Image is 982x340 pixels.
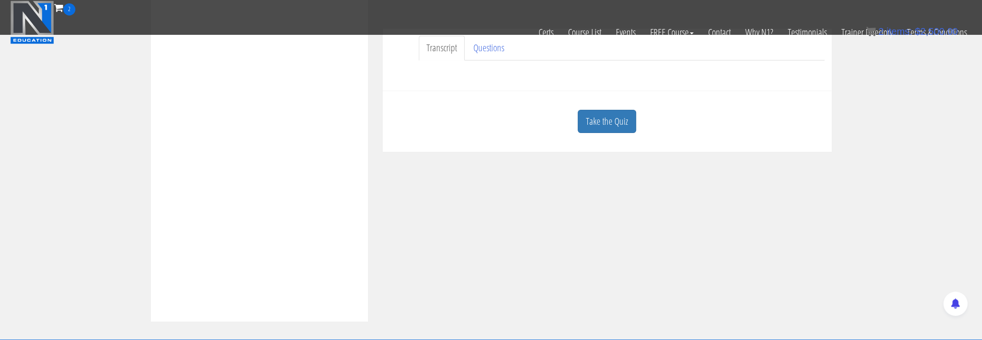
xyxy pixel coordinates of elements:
[915,26,920,37] span: $
[878,26,883,37] span: 2
[63,3,75,15] span: 2
[900,15,974,49] a: Terms & Conditions
[886,26,912,37] span: items:
[866,27,876,36] img: icon11.png
[54,1,75,14] a: 2
[578,110,636,133] a: Take the Quiz
[561,15,609,49] a: Course List
[531,15,561,49] a: Certs
[834,15,900,49] a: Trainer Directory
[609,15,643,49] a: Events
[781,15,834,49] a: Testimonials
[701,15,738,49] a: Contact
[643,15,701,49] a: FREE Course
[915,26,958,37] bdi: 2,500.00
[10,0,54,44] img: n1-education
[866,26,958,37] a: 2 items: $2,500.00
[738,15,781,49] a: Why N1?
